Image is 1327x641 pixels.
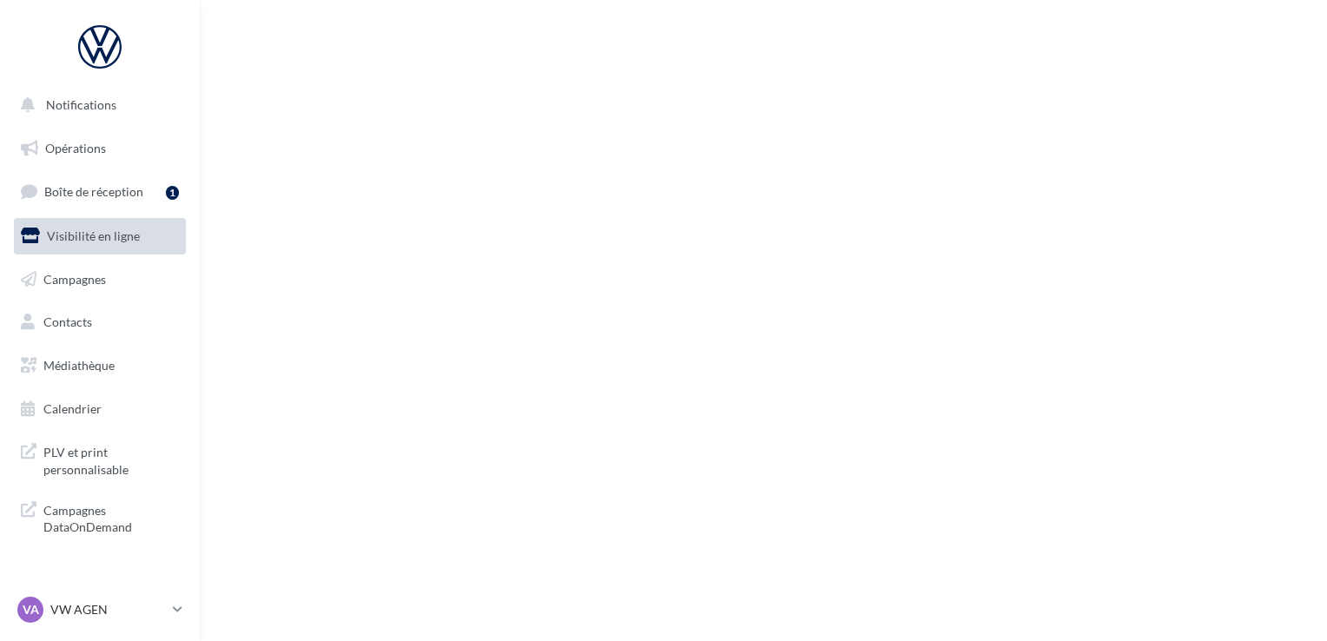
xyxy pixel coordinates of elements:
span: Visibilité en ligne [47,228,140,243]
span: Campagnes [43,271,106,286]
span: Notifications [46,97,116,112]
span: Boîte de réception [44,184,143,199]
span: PLV et print personnalisable [43,440,179,478]
a: Campagnes DataOnDemand [10,492,189,543]
a: Visibilité en ligne [10,218,189,254]
a: Opérations [10,130,189,167]
span: Opérations [45,141,106,155]
span: Campagnes DataOnDemand [43,499,179,536]
div: 1 [166,186,179,200]
span: Calendrier [43,401,102,416]
span: Médiathèque [43,358,115,373]
span: Contacts [43,314,92,329]
a: Contacts [10,304,189,340]
p: VW AGEN [50,601,166,618]
a: PLV et print personnalisable [10,433,189,485]
a: VA VW AGEN [14,593,186,626]
a: Campagnes [10,261,189,298]
a: Boîte de réception1 [10,173,189,210]
button: Notifications [10,87,182,123]
span: VA [23,601,39,618]
a: Médiathèque [10,347,189,384]
a: Calendrier [10,391,189,427]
